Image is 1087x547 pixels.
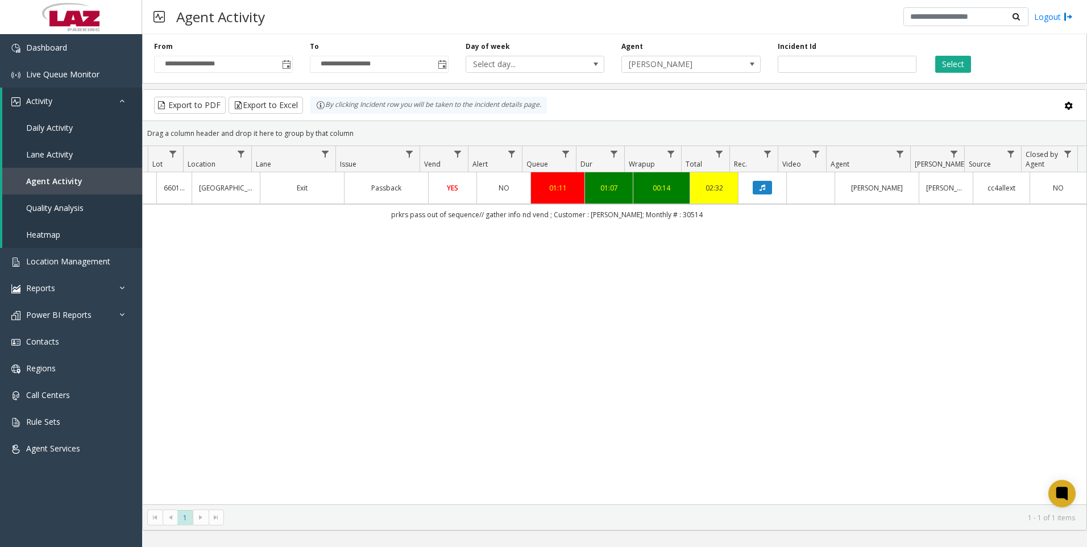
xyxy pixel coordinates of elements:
img: 'icon' [11,44,20,53]
span: Heatmap [26,229,60,240]
a: Dur Filter Menu [607,146,622,161]
button: Select [935,56,971,73]
span: Lane Activity [26,149,73,160]
label: Incident Id [778,42,816,52]
span: Agent Services [26,443,80,454]
span: Agent Activity [26,176,82,187]
a: Rec. Filter Menu [760,146,775,161]
span: Lane [256,159,271,169]
a: Logout [1034,11,1073,23]
span: Total [686,159,702,169]
h3: Agent Activity [171,3,271,31]
a: Source Filter Menu [1003,146,1019,161]
a: [PERSON_NAME] [842,183,912,193]
span: Toggle popup [280,56,292,72]
span: Location Management [26,256,110,267]
span: Toggle popup [435,56,448,72]
span: Queue [526,159,548,169]
img: 'icon' [11,364,20,374]
a: Daily Activity [2,114,142,141]
img: pageIcon [153,3,165,31]
span: Closed by Agent [1026,150,1058,169]
img: 'icon' [11,338,20,347]
a: Heatmap [2,221,142,248]
img: logout [1064,11,1073,23]
a: Total Filter Menu [712,146,727,161]
a: 02:32 [697,183,731,193]
a: Location Filter Menu [234,146,249,161]
span: Call Centers [26,389,70,400]
a: 01:07 [592,183,626,193]
span: Alert [472,159,488,169]
img: 'icon' [11,311,20,320]
label: To [310,42,319,52]
span: Live Queue Monitor [26,69,99,80]
a: Lane Activity [2,141,142,168]
a: Queue Filter Menu [558,146,574,161]
kendo-pager-info: 1 - 1 of 1 items [231,513,1075,523]
a: [GEOGRAPHIC_DATA] [199,183,253,193]
a: Exit [267,183,337,193]
span: Vend [424,159,441,169]
a: Video Filter Menu [808,146,824,161]
img: 'icon' [11,258,20,267]
div: Data table [143,146,1086,504]
span: [PERSON_NAME] [622,56,732,72]
label: Agent [621,42,643,52]
span: Contacts [26,336,59,347]
a: Passback [351,183,421,193]
a: Quality Analysis [2,194,142,221]
a: Agent Activity [2,168,142,194]
button: Export to PDF [154,97,226,114]
div: Drag a column header and drop it here to group by that column [143,123,1086,143]
span: Regions [26,363,56,374]
a: 00:14 [640,183,683,193]
span: Dur [580,159,592,169]
button: Export to Excel [229,97,303,114]
a: Lane Filter Menu [318,146,333,161]
a: cc4allext [980,183,1023,193]
span: Rule Sets [26,416,60,427]
label: Day of week [466,42,510,52]
span: Daily Activity [26,122,73,133]
img: 'icon' [11,391,20,400]
a: Parker Filter Menu [947,146,962,161]
img: 'icon' [11,97,20,106]
div: By clicking Incident row you will be taken to the incident details page. [310,97,547,114]
label: From [154,42,173,52]
span: Wrapup [629,159,655,169]
td: prkrs pass out of sequence// gather info nd vend ; Customer : [PERSON_NAME]; Monthly # : 30514 [7,204,1086,225]
a: Alert Filter Menu [504,146,520,161]
a: Closed by Agent Filter Menu [1060,146,1076,161]
span: Activity [26,96,52,106]
span: NO [1053,183,1064,193]
a: Agent Filter Menu [893,146,908,161]
span: Location [188,159,215,169]
img: 'icon' [11,445,20,454]
a: NO [484,183,524,193]
img: 'icon' [11,71,20,80]
span: Lot [152,159,163,169]
span: Power BI Reports [26,309,92,320]
a: [PERSON_NAME] [926,183,966,193]
span: Issue [340,159,356,169]
a: Activity [2,88,142,114]
span: Reports [26,283,55,293]
a: 01:11 [538,183,578,193]
img: infoIcon.svg [316,101,325,110]
span: Source [969,159,991,169]
span: Quality Analysis [26,202,84,213]
a: NO [1037,183,1080,193]
span: Dashboard [26,42,67,53]
span: YES [447,183,458,193]
span: Page 1 [177,510,193,525]
a: Lot Filter Menu [165,146,181,161]
img: 'icon' [11,418,20,427]
span: Select day... [466,56,576,72]
a: Vend Filter Menu [450,146,466,161]
a: 660196 [164,183,185,193]
span: Video [782,159,801,169]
